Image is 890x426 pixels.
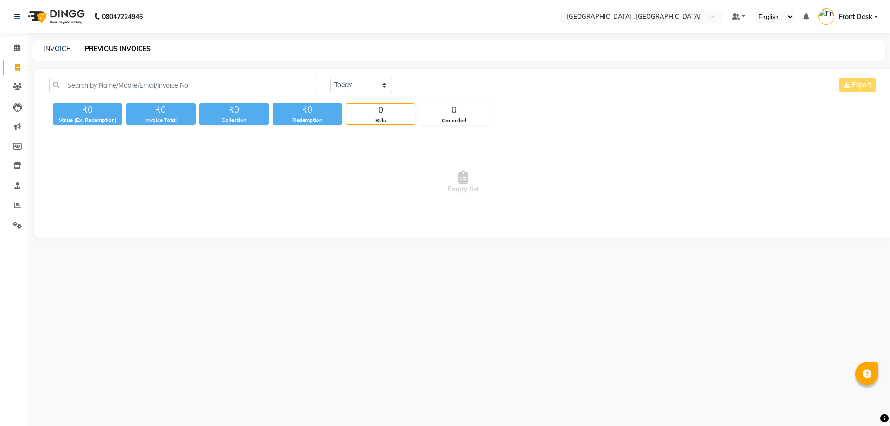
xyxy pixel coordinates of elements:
[273,103,342,116] div: ₹0
[53,116,122,124] div: Value (Ex. Redemption)
[49,78,316,92] input: Search by Name/Mobile/Email/Invoice No
[44,45,70,53] a: INVOICE
[420,104,488,117] div: 0
[126,103,196,116] div: ₹0
[199,103,269,116] div: ₹0
[818,8,834,25] img: Front Desk
[839,12,872,22] span: Front Desk
[53,103,122,116] div: ₹0
[24,4,87,30] img: logo
[346,117,415,125] div: Bills
[273,116,342,124] div: Redemption
[126,116,196,124] div: Invoice Total
[420,117,488,125] div: Cancelled
[81,41,154,57] a: PREVIOUS INVOICES
[49,136,877,229] span: Empty list
[102,4,143,30] b: 08047224946
[199,116,269,124] div: Collection
[346,104,415,117] div: 0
